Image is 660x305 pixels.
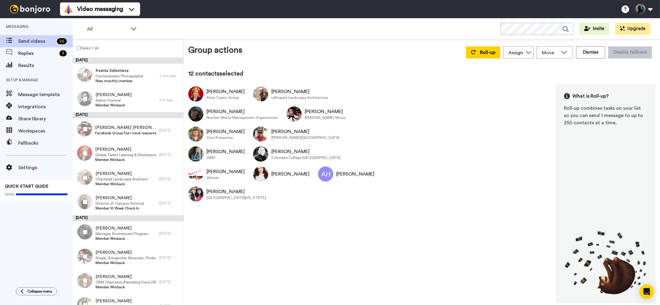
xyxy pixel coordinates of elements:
[206,128,245,135] div: [PERSON_NAME]
[95,256,156,260] span: Singer, Songwriter, Musician, Producer
[7,5,53,13] img: bj-logo-header-white.svg
[206,175,245,180] div: Verizon
[159,176,180,181] div: [DATE]
[271,170,310,178] div: [PERSON_NAME]
[95,131,156,136] span: Facebook Group Fast track requested
[579,23,609,35] button: Invite
[188,44,242,59] div: Group actions
[18,91,73,98] span: Message template
[206,108,278,115] div: [PERSON_NAME]
[18,50,57,57] span: Replies
[59,50,67,56] div: 3
[188,69,655,78] div: 12 contacts selected
[95,152,156,157] span: Global Talent Learning & Development Manager
[159,201,180,206] div: [DATE]
[159,98,180,102] div: 3 hr ago
[95,157,156,162] span: Member Winback
[64,4,73,14] img: vm-color.svg
[95,231,149,236] span: Manager, Environment Program
[95,285,156,290] span: Member Winback
[253,146,268,162] img: Image of Debra Parr
[206,168,245,175] div: [PERSON_NAME]
[95,274,156,280] span: [PERSON_NAME]
[253,166,268,182] img: Image of Michelle Harrison
[188,86,203,102] img: Image of Marina Mologni
[206,115,278,120] div: Nuclear Waste Management Organization
[73,58,183,64] div: [DATE]
[95,195,144,201] span: [PERSON_NAME]
[18,115,73,122] span: Share library
[576,46,605,59] button: Dismiss
[206,88,245,95] div: [PERSON_NAME]
[95,79,143,83] span: New monthly member
[159,128,180,133] div: [DATE]
[18,38,55,45] span: Send videos
[95,260,156,265] span: Member Winback
[271,88,328,95] div: [PERSON_NAME]
[159,231,180,236] div: [DATE]
[77,5,123,13] span: Video messaging
[159,152,180,157] div: [DATE]
[95,201,144,206] span: Director of Campus Services
[564,231,647,295] img: joro-roll.png
[206,95,245,100] div: Atlas Copco Group
[18,127,73,135] span: Workspaces
[271,135,340,140] div: [PERSON_NAME][GEOGRAPHIC_DATA]
[542,49,558,56] span: Move
[564,105,647,126] div: Roll-up combines tasks on your list so you can send 1 message to up to 250 contacts at a time.
[159,73,180,78] div: 7 min ago
[5,192,14,197] span: 100%
[188,126,203,142] img: Image of Cathy Frankland
[16,287,57,295] button: Collapse menu
[336,170,374,178] div: [PERSON_NAME]
[95,177,148,182] span: Chartered Landscape Architect
[95,250,156,256] span: [PERSON_NAME]
[318,166,333,182] img: Image of Anita Harris
[95,206,144,211] span: Member 10 Week Check In
[18,62,73,69] span: Results
[5,184,49,189] span: QUICK START GUIDE
[77,46,81,50] input: Select all
[271,155,340,160] div: Columbia College [GEOGRAPHIC_DATA]
[508,49,523,56] div: Assign
[18,103,73,110] span: Integrations
[188,146,203,162] img: Image of Megan Underhill
[27,289,52,294] span: Collapse menu
[18,164,73,171] span: Settings
[159,255,180,260] div: [DATE]
[95,92,132,98] span: [PERSON_NAME]
[572,92,609,100] span: What is Roll-up?
[206,148,245,155] div: [PERSON_NAME]
[206,155,245,160] div: GMX
[188,186,203,202] img: Image of Ciara Nolan
[188,166,203,182] img: Image of Deborah Pennington
[95,225,149,231] span: [PERSON_NAME]
[271,128,340,135] div: [PERSON_NAME]
[95,298,134,304] span: [PERSON_NAME]
[206,188,266,195] div: [PERSON_NAME]
[305,115,346,120] div: [PERSON_NAME] Music
[253,126,268,142] img: Image of Ann Pegg
[95,182,148,186] span: Member Winback
[639,284,654,299] div: Open Intercom Messenger
[206,195,266,200] div: [GEOGRAPHIC_DATA][US_STATE]
[73,112,183,118] div: [DATE]
[95,125,156,131] span: [PERSON_NAME] [PERSON_NAME]
[608,46,652,59] button: Disable fallback
[95,280,156,285] span: CRM Champion/Neutering Data Officer
[206,135,245,140] div: Cats Protection
[305,108,346,115] div: [PERSON_NAME]
[95,68,143,74] span: Ksenia Selezneva
[159,280,180,284] div: [DATE]
[73,44,99,52] label: Select all
[95,98,132,103] span: Senior Counsel
[95,103,132,108] span: Member Winback
[188,106,203,122] img: Image of Michelle Nearing
[73,215,183,221] div: [DATE]
[286,106,302,122] img: Image of Kelly Rogers
[271,148,340,155] div: [PERSON_NAME]
[480,50,495,55] span: Roll-up
[87,25,128,33] span: All
[466,46,500,59] button: Roll-up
